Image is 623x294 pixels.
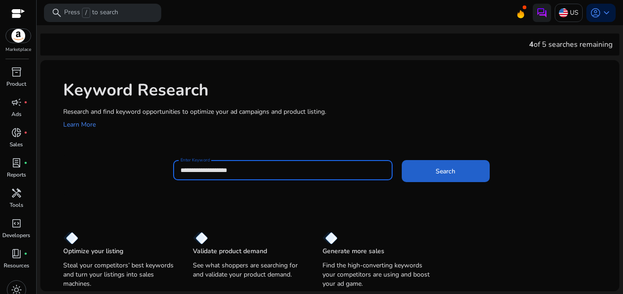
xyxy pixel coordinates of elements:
[570,5,579,21] p: US
[529,39,612,50] div: of 5 searches remaining
[5,46,31,53] p: Marketplace
[63,247,123,256] p: Optimize your listing
[193,232,208,244] img: diamond.svg
[82,8,90,18] span: /
[10,201,23,209] p: Tools
[10,140,23,149] p: Sales
[11,127,22,138] span: donut_small
[24,252,27,255] span: fiber_manual_record
[63,107,610,116] p: Research and find keyword opportunities to optimize your ad campaigns and product listing.
[436,166,455,176] span: Search
[402,160,490,182] button: Search
[590,7,601,18] span: account_circle
[2,231,30,239] p: Developers
[7,171,26,179] p: Reports
[11,157,22,168] span: lab_profile
[11,218,22,229] span: code_blocks
[180,157,210,163] mat-label: Enter Keyword
[322,232,338,244] img: diamond.svg
[193,261,304,279] p: See what shoppers are searching for and validate your product demand.
[24,161,27,165] span: fiber_manual_record
[63,80,610,100] h1: Keyword Research
[193,247,267,256] p: Validate product demand
[11,110,22,118] p: Ads
[24,100,27,104] span: fiber_manual_record
[63,261,175,288] p: Steal your competitors’ best keywords and turn your listings into sales machines.
[63,120,96,129] a: Learn More
[24,131,27,134] span: fiber_manual_record
[601,7,612,18] span: keyboard_arrow_down
[64,8,118,18] p: Press to search
[559,8,568,17] img: us.svg
[63,232,78,244] img: diamond.svg
[6,80,26,88] p: Product
[322,261,434,288] p: Find the high-converting keywords your competitors are using and boost your ad game.
[6,29,31,43] img: amazon.svg
[529,39,534,50] span: 4
[11,97,22,108] span: campaign
[4,261,29,270] p: Resources
[11,188,22,199] span: handyman
[322,247,384,256] p: Generate more sales
[51,7,62,18] span: search
[11,248,22,259] span: book_4
[11,67,22,78] span: inventory_2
